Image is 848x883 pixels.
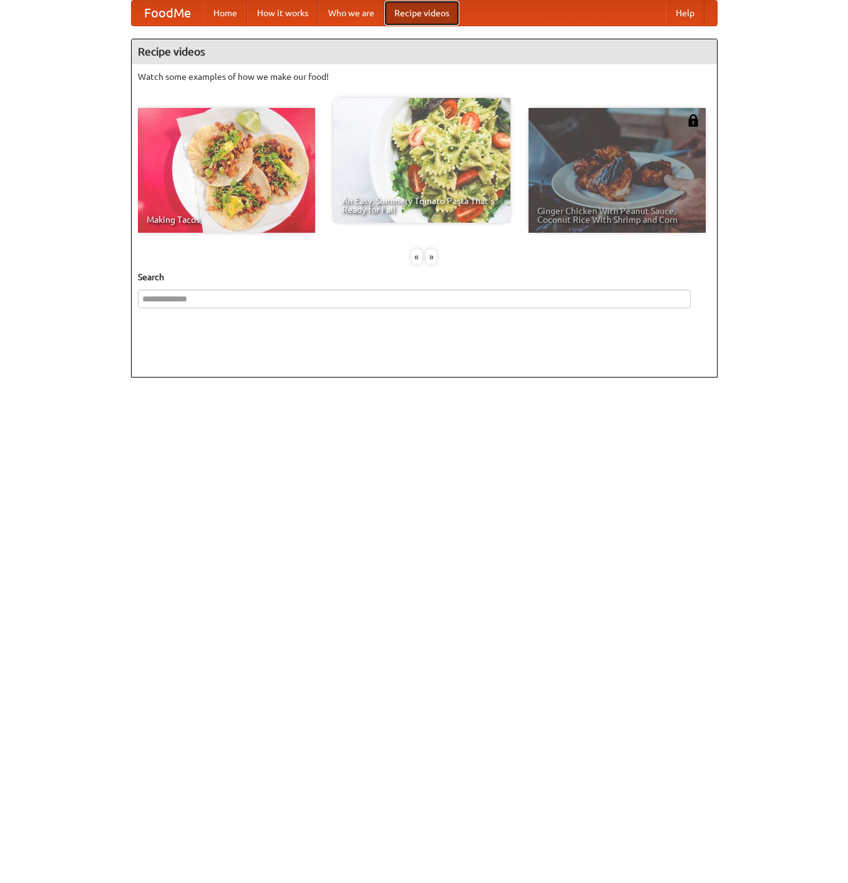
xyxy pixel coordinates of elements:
span: An Easy, Summery Tomato Pasta That's Ready for Fall [342,197,502,214]
a: How it works [247,1,318,26]
a: An Easy, Summery Tomato Pasta That's Ready for Fall [333,98,510,223]
h5: Search [138,271,711,283]
a: Home [203,1,247,26]
a: FoodMe [132,1,203,26]
span: Making Tacos [147,215,306,224]
h4: Recipe videos [132,39,717,64]
p: Watch some examples of how we make our food! [138,71,711,83]
div: « [411,249,422,265]
img: 483408.png [687,114,699,127]
a: Making Tacos [138,108,315,233]
div: » [426,249,437,265]
a: Who we are [318,1,384,26]
a: Help [666,1,704,26]
a: Recipe videos [384,1,459,26]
